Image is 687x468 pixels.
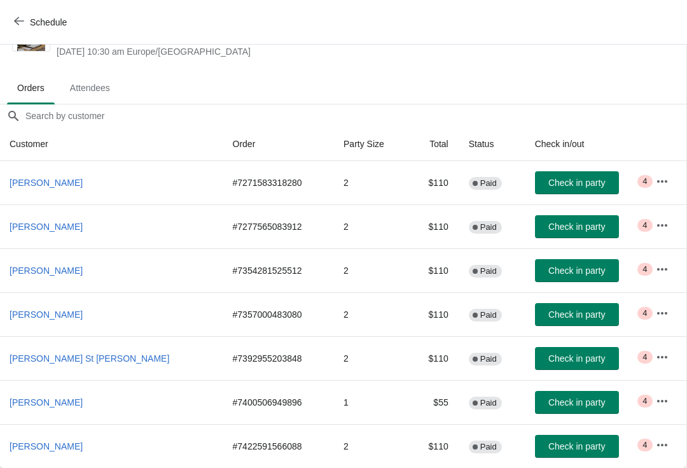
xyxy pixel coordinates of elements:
[25,104,686,127] input: Search by customer
[642,176,647,187] span: 4
[548,353,605,364] span: Check in party
[223,380,334,424] td: # 7400506949896
[4,347,174,370] button: [PERSON_NAME] St [PERSON_NAME]
[409,161,459,204] td: $110
[4,259,88,282] button: [PERSON_NAME]
[6,11,77,34] button: Schedule
[409,204,459,248] td: $110
[409,424,459,468] td: $110
[642,264,647,274] span: 4
[548,178,605,188] span: Check in party
[333,336,409,380] td: 2
[4,171,88,194] button: [PERSON_NAME]
[4,215,88,238] button: [PERSON_NAME]
[642,308,647,318] span: 4
[333,292,409,336] td: 2
[10,222,83,232] span: [PERSON_NAME]
[525,127,646,161] th: Check in/out
[4,303,88,326] button: [PERSON_NAME]
[223,292,334,336] td: # 7357000483080
[409,127,459,161] th: Total
[10,178,83,188] span: [PERSON_NAME]
[10,441,83,451] span: [PERSON_NAME]
[535,391,619,414] button: Check in party
[535,303,619,326] button: Check in party
[10,353,169,364] span: [PERSON_NAME] St [PERSON_NAME]
[642,440,647,450] span: 4
[4,435,88,458] button: [PERSON_NAME]
[548,222,605,232] span: Check in party
[480,310,497,320] span: Paid
[642,220,647,230] span: 4
[7,76,55,99] span: Orders
[333,380,409,424] td: 1
[548,309,605,320] span: Check in party
[223,204,334,248] td: # 7277565083912
[30,17,67,27] span: Schedule
[223,336,334,380] td: # 7392955203848
[60,76,120,99] span: Attendees
[535,347,619,370] button: Check in party
[223,248,334,292] td: # 7354281525512
[4,391,88,414] button: [PERSON_NAME]
[548,441,605,451] span: Check in party
[459,127,525,161] th: Status
[223,161,334,204] td: # 7271583318280
[333,204,409,248] td: 2
[333,248,409,292] td: 2
[535,171,619,194] button: Check in party
[223,127,334,161] th: Order
[333,161,409,204] td: 2
[409,248,459,292] td: $110
[480,442,497,452] span: Paid
[548,397,605,408] span: Check in party
[409,380,459,424] td: $55
[409,336,459,380] td: $110
[548,266,605,276] span: Check in party
[480,398,497,408] span: Paid
[480,222,497,232] span: Paid
[642,352,647,362] span: 4
[223,424,334,468] td: # 7422591566088
[480,354,497,364] span: Paid
[333,127,409,161] th: Party Size
[57,45,447,58] span: [DATE] 10:30 am Europe/[GEOGRAPHIC_DATA]
[535,435,619,458] button: Check in party
[480,178,497,188] span: Paid
[409,292,459,336] td: $110
[10,266,83,276] span: [PERSON_NAME]
[642,396,647,406] span: 4
[333,424,409,468] td: 2
[10,309,83,320] span: [PERSON_NAME]
[535,215,619,238] button: Check in party
[535,259,619,282] button: Check in party
[480,266,497,276] span: Paid
[10,397,83,408] span: [PERSON_NAME]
